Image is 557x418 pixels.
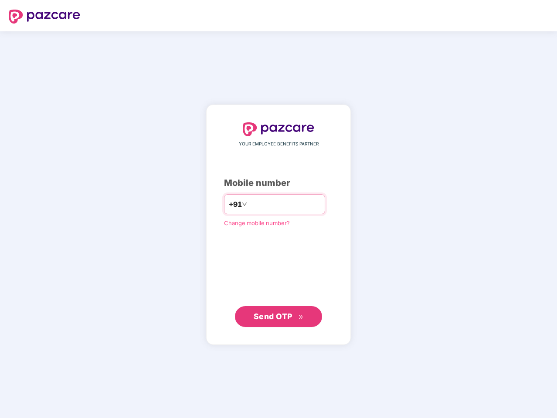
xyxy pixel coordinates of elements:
span: +91 [229,199,242,210]
span: down [242,202,247,207]
span: double-right [298,314,304,320]
span: Send OTP [254,312,292,321]
div: Mobile number [224,176,333,190]
button: Send OTPdouble-right [235,306,322,327]
span: YOUR EMPLOYEE BENEFITS PARTNER [239,141,319,148]
img: logo [243,122,314,136]
img: logo [9,10,80,24]
a: Change mobile number? [224,219,290,226]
